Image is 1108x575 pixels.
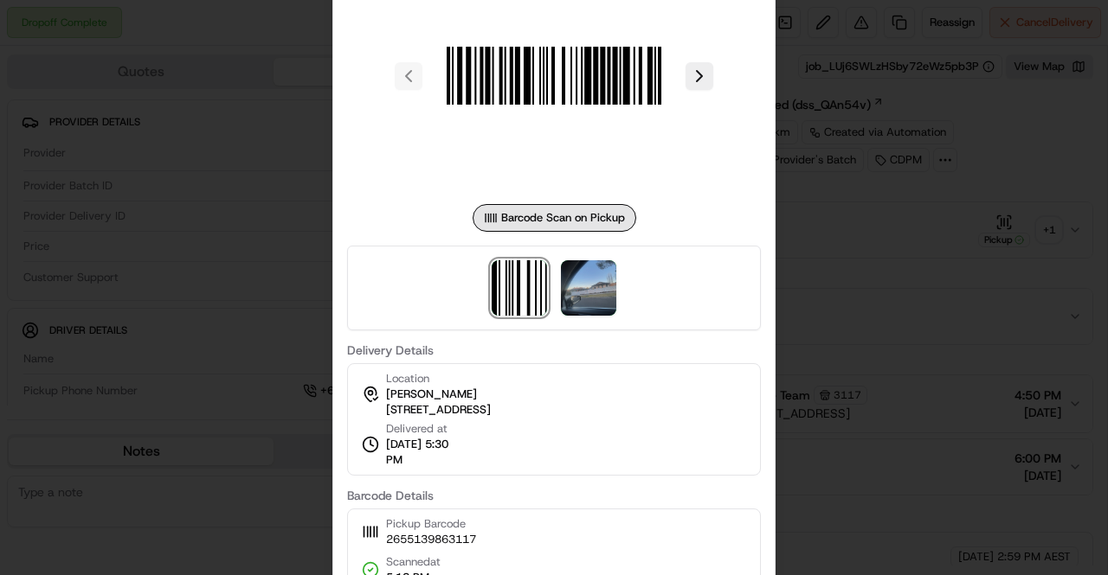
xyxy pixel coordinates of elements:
[386,554,441,570] span: Scanned at
[347,489,761,502] label: Barcode Details
[386,421,466,437] span: Delivered at
[386,371,429,387] span: Location
[492,260,547,316] img: barcode_scan_on_pickup image
[473,204,636,232] div: Barcode Scan on Pickup
[386,532,476,547] span: 2655139863117
[561,260,616,316] img: photo_proof_of_delivery image
[386,437,466,468] span: [DATE] 5:30 PM
[386,402,491,418] span: [STREET_ADDRESS]
[347,344,761,356] label: Delivery Details
[386,387,477,402] span: [PERSON_NAME]
[386,516,476,532] span: Pickup Barcode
